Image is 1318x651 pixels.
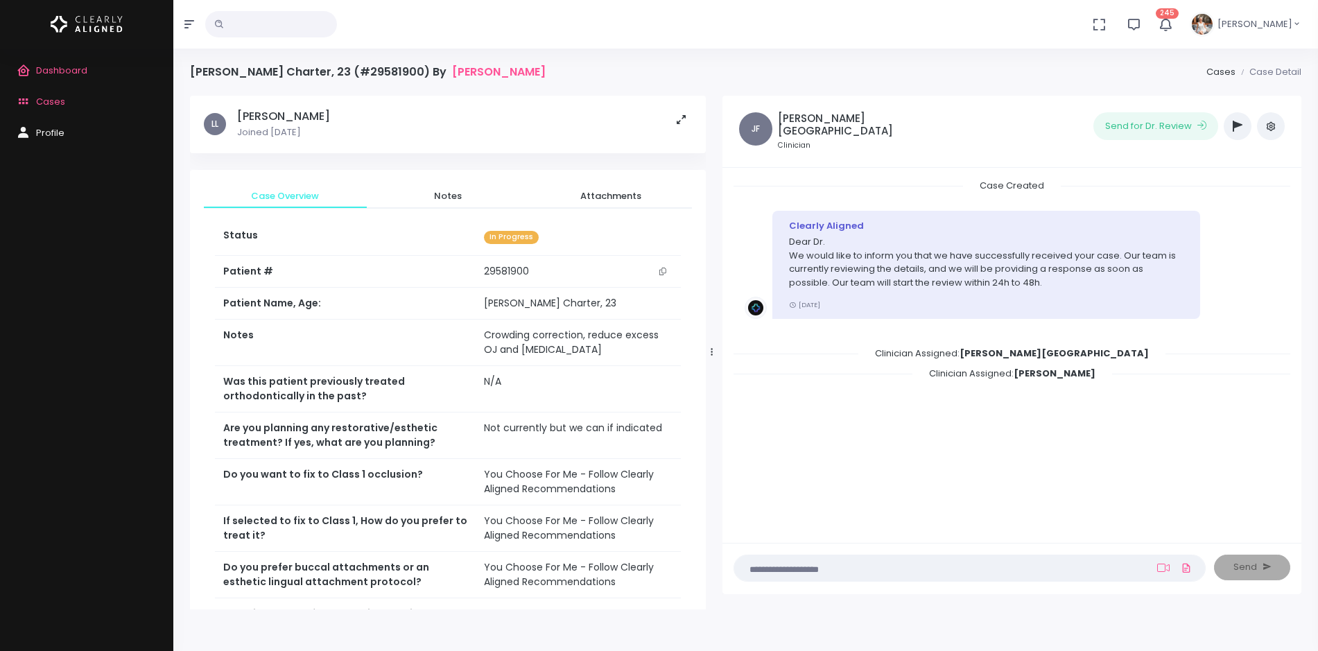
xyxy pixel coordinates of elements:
[960,347,1149,360] b: [PERSON_NAME][GEOGRAPHIC_DATA]
[476,256,681,288] td: 29581900
[1235,65,1301,79] li: Case Detail
[215,552,476,598] th: Do you prefer buccal attachments or an esthetic lingual attachment protocol?
[476,552,681,598] td: You Choose For Me - Follow Clearly Aligned Recommendations
[215,288,476,320] th: Patient Name, Age:
[778,140,910,151] small: Clinician
[51,10,123,39] img: Logo Horizontal
[476,288,681,320] td: [PERSON_NAME] Charter, 23
[734,179,1290,528] div: scrollable content
[237,110,330,123] h5: [PERSON_NAME]
[858,342,1165,364] span: Clinician Assigned:
[912,363,1112,384] span: Clinician Assigned:
[1154,562,1172,573] a: Add Loom Video
[36,95,65,108] span: Cases
[190,96,706,609] div: scrollable content
[215,459,476,505] th: Do you want to fix to Class 1 occlusion?
[778,112,910,137] h5: [PERSON_NAME][GEOGRAPHIC_DATA]
[215,366,476,413] th: Was this patient previously treated orthodontically in the past?
[1217,17,1292,31] span: [PERSON_NAME]
[215,505,476,552] th: If selected to fix to Class 1, How do you prefer to treat it?
[215,189,356,203] span: Case Overview
[1206,65,1235,78] a: Cases
[789,300,820,309] small: [DATE]
[1093,112,1218,140] button: Send for Dr. Review
[1190,12,1215,37] img: Header Avatar
[36,126,64,139] span: Profile
[476,598,681,630] td: 7
[1156,8,1179,19] span: 245
[378,189,519,203] span: Notes
[484,231,539,244] span: In Progress
[215,220,476,255] th: Status
[215,255,476,288] th: Patient #
[237,125,330,139] p: Joined [DATE]
[540,189,681,203] span: Attachments
[1178,555,1195,580] a: Add Files
[215,598,476,630] th: What is your comfort level with elastics?
[476,320,681,366] td: Crowding correction, reduce excess OJ and [MEDICAL_DATA]
[476,413,681,459] td: Not currently but we can if indicated
[215,320,476,366] th: Notes
[789,235,1183,289] p: Dear Dr. We would like to inform you that we have successfully received your case. Our team is cu...
[476,459,681,505] td: You Choose For Me - Follow Clearly Aligned Recommendations
[1014,367,1095,380] b: [PERSON_NAME]
[963,175,1061,196] span: Case Created
[190,65,546,78] h4: [PERSON_NAME] Charter, 23 (#29581900) By
[739,112,772,146] span: JF
[204,113,226,135] span: LL
[36,64,87,77] span: Dashboard
[215,413,476,459] th: Are you planning any restorative/esthetic treatment? If yes, what are you planning?
[476,366,681,413] td: N/A
[452,65,546,78] a: [PERSON_NAME]
[476,505,681,552] td: You Choose For Me - Follow Clearly Aligned Recommendations
[789,219,1183,233] div: Clearly Aligned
